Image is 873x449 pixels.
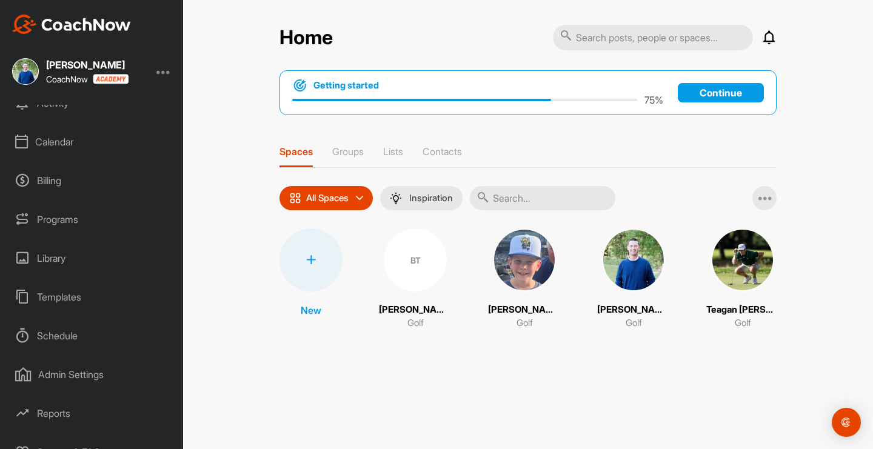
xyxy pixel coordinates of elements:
h2: Home [279,26,333,50]
img: icon [289,192,301,204]
p: Groups [332,145,364,158]
p: Inspiration [409,193,453,203]
div: Templates [7,282,178,312]
p: Contacts [423,145,462,158]
div: Open Intercom Messenger [832,408,861,437]
img: CoachNow [12,15,131,34]
img: bullseye [292,78,307,93]
img: square_fd53c66825839139679d5f1caa6e2e87.jpg [12,58,39,85]
img: square_5ba67d09204c687fb7bc2579be822946.jpg [493,228,556,291]
div: [PERSON_NAME] [46,60,129,70]
div: Library [7,243,178,273]
div: Calendar [7,127,178,157]
p: New [301,303,321,318]
div: BT [384,228,447,291]
p: 75 % [644,93,663,107]
div: Billing [7,165,178,196]
div: Programs [7,204,178,234]
img: menuIcon [390,192,402,204]
div: Reports [7,398,178,428]
a: Teagan [PERSON_NAME]Golf [706,228,779,330]
a: Continue [678,83,764,102]
img: square_fd53c66825839139679d5f1caa6e2e87.jpg [602,228,665,291]
p: Golf [626,316,642,330]
p: Golf [517,316,533,330]
p: Golf [735,316,751,330]
div: Admin Settings [7,359,178,390]
input: Search posts, people or spaces... [553,25,753,50]
h1: Getting started [313,79,379,92]
p: [PERSON_NAME] [379,303,452,317]
p: All Spaces [306,193,349,203]
p: Golf [407,316,424,330]
p: Spaces [279,145,313,158]
div: Schedule [7,321,178,351]
img: square_aaf5a926b8bfdd706eeedf4d9610ee49.jpg [711,228,774,291]
p: Lists [383,145,403,158]
input: Search... [470,186,615,210]
a: [PERSON_NAME]Golf [597,228,670,330]
p: Teagan [PERSON_NAME] [706,303,779,317]
div: CoachNow [46,74,129,84]
p: [PERSON_NAME] [597,303,670,317]
p: [PERSON_NAME] [PERSON_NAME] [488,303,561,317]
img: CoachNow acadmey [93,74,129,84]
a: [PERSON_NAME] [PERSON_NAME]Golf [488,228,561,330]
a: BT[PERSON_NAME]Golf [379,228,452,330]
